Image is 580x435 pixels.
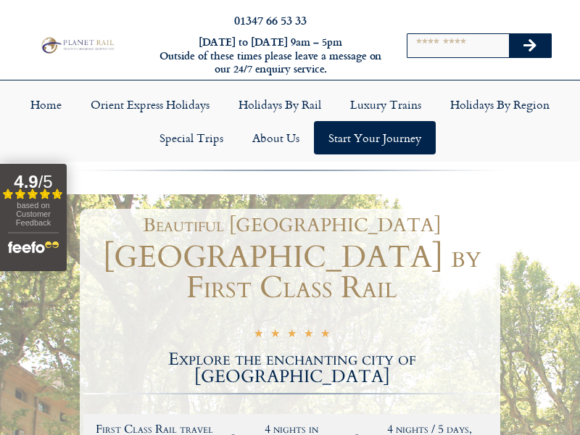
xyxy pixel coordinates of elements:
a: Start your Journey [314,121,436,154]
i: ★ [304,328,313,342]
a: Orient Express Holidays [76,88,224,121]
h2: Explore the enchanting city of [GEOGRAPHIC_DATA] [83,351,500,386]
div: 5/5 [254,327,330,342]
i: ★ [320,328,330,342]
img: Planet Rail Train Holidays Logo [38,36,116,54]
h6: [DATE] to [DATE] 9am – 5pm Outside of these times please leave a message on our 24/7 enquiry serv... [158,36,383,76]
a: Holidays by Region [436,88,564,121]
i: ★ [287,328,297,342]
button: Search [509,34,551,57]
a: Special Trips [145,121,238,154]
a: About Us [238,121,314,154]
h1: Beautiful [GEOGRAPHIC_DATA] [91,216,493,235]
a: Holidays by Rail [224,88,336,121]
h1: [GEOGRAPHIC_DATA] by First Class Rail [83,242,500,303]
nav: Menu [7,88,573,154]
a: 01347 66 53 33 [234,12,307,28]
i: ★ [254,328,263,342]
a: Luxury Trains [336,88,436,121]
a: Home [16,88,76,121]
i: ★ [270,328,280,342]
